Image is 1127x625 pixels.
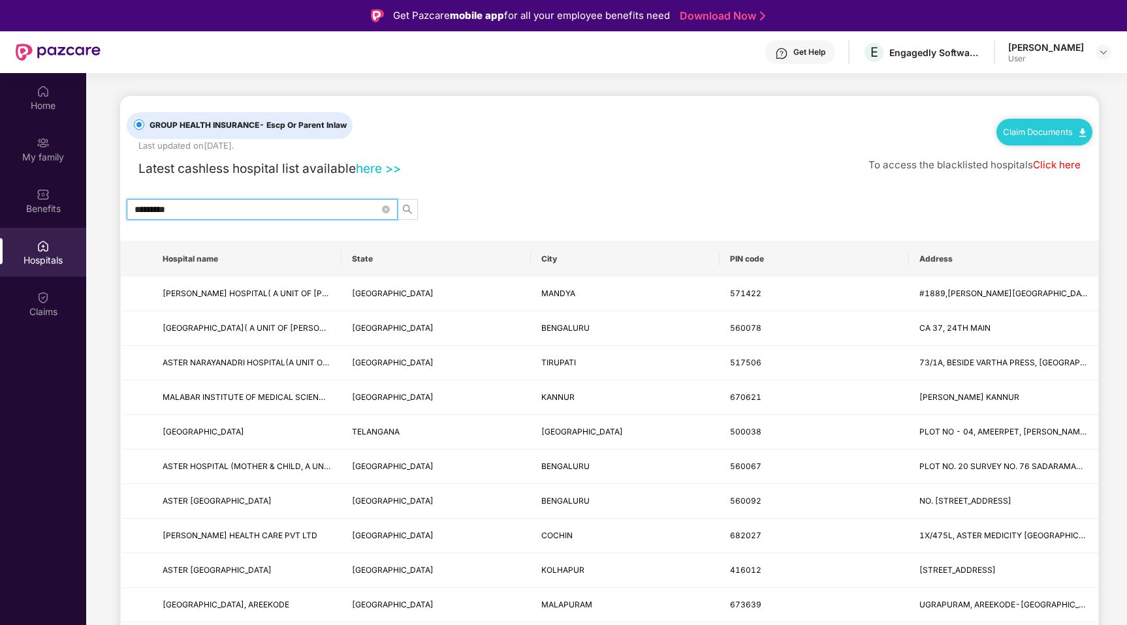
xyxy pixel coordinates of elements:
[382,206,390,213] span: close-circle
[680,9,761,23] a: Download Now
[163,427,244,436] span: [GEOGRAPHIC_DATA]
[37,239,50,252] img: svg+xml;base64,PHN2ZyBpZD0iSG9zcGl0YWxzIiB4bWxucz0iaHR0cDovL3d3dy53My5vcmcvMjAwMC9zdmciIHdpZHRoPS...
[531,311,720,346] td: BENGALURU
[163,358,484,367] span: ASTER NARAYANADRI HOSPITAL(A UNIT OF [PERSON_NAME] HEALTHCARE LIMITED)
[1033,159,1081,171] a: Click here
[541,496,590,506] span: BENGALURU
[919,565,996,575] span: [STREET_ADDRESS]
[37,188,50,201] img: svg+xml;base64,PHN2ZyBpZD0iQmVuZWZpdHMiIHhtbG5zPSJodHRwOi8vd3d3LnczLm9yZy8yMDAwL3N2ZyIgd2lkdGg9Ij...
[398,204,417,215] span: search
[163,600,289,609] span: [GEOGRAPHIC_DATA], AREEKODE
[16,44,101,61] img: New Pazcare Logo
[531,277,720,311] td: MANDYA
[163,496,272,506] span: ASTER [GEOGRAPHIC_DATA]
[730,496,761,506] span: 560092
[730,600,761,609] span: 673639
[909,450,1098,484] td: PLOT NO. 20 SURVEY NO. 76 SADARAMANAGALA INDUSTRIAL AREA OF ITPL MAINROAD KADUGODI
[152,415,341,450] td: ASTER PRIME HOSPITAL
[919,254,1088,264] span: Address
[909,380,1098,415] td: ASTER MIMS KANNUR
[1003,127,1086,137] a: Claim Documents
[909,346,1098,380] td: 73/1A, BESIDE VARTHA PRESS, RENIGUNTA ROAD, TIRUPATI
[37,291,50,304] img: svg+xml;base64,PHN2ZyBpZD0iQ2xhaW0iIHhtbG5zPSJodHRwOi8vd3d3LnczLm9yZy8yMDAwL3N2ZyIgd2lkdGg9IjIwIi...
[909,484,1098,519] td: NO. 43/2, BELLARY ROAD, NH 7, SAHAKARNAGAR
[531,519,720,553] td: COCHIN
[352,461,434,471] span: [GEOGRAPHIC_DATA]
[730,288,761,298] span: 571422
[541,565,584,575] span: KOLHAPUR
[341,553,531,588] td: MAHARASHTRA
[352,392,434,402] span: [GEOGRAPHIC_DATA]
[163,254,331,264] span: Hospital name
[1098,47,1109,57] img: svg+xml;base64,PHN2ZyBpZD0iRHJvcGRvd24tMzJ4MzIiIHhtbG5zPSJodHRwOi8vd3d3LnczLm9yZy8yMDAwL3N2ZyIgd2...
[730,427,761,436] span: 500038
[152,588,341,622] td: ASTER MOTHER HOSPITAL, AREEKODE
[341,519,531,553] td: KERALA
[919,600,1102,609] span: UGRAPURAM, AREEKODE-[GEOGRAPHIC_DATA]
[909,415,1098,450] td: PLOT NO - 04, AMEERPET, MYTHRI VIHAR, BEHIND MYTHRIVANAM
[382,204,390,216] span: close-circle
[352,530,434,540] span: [GEOGRAPHIC_DATA]
[730,461,761,471] span: 560067
[352,358,434,367] span: [GEOGRAPHIC_DATA]
[352,427,400,436] span: TELANGANA
[541,427,623,436] span: [GEOGRAPHIC_DATA]
[152,346,341,380] td: ASTER NARAYANADRI HOSPITAL(A UNIT OF ASTER DM HEALTHCARE LIMITED)
[541,461,590,471] span: BENGALURU
[531,588,720,622] td: MALAPURAM
[919,323,991,333] span: CA 37, 24TH MAIN
[352,288,434,298] span: [GEOGRAPHIC_DATA]
[152,484,341,519] td: ASTER CMI HOSPITAL
[541,530,573,540] span: COCHIN
[1079,129,1086,137] img: svg+xml;base64,PHN2ZyB4bWxucz0iaHR0cDovL3d3dy53My5vcmcvMjAwMC9zdmciIHdpZHRoPSIxMC40IiBoZWlnaHQ9Ij...
[152,241,341,277] th: Hospital name
[138,160,356,176] span: Latest cashless hospital list available
[1008,41,1084,53] div: [PERSON_NAME]
[352,600,434,609] span: [GEOGRAPHIC_DATA]
[450,9,504,22] strong: mobile app
[138,139,234,153] div: Last updated on [DATE] .
[341,311,531,346] td: KARNATAKA
[531,380,720,415] td: KANNUR
[152,277,341,311] td: ASTER G MADEGOWDA HOSPITAL( A UNIT OF ASTER DM HEALTH CARE LTD)
[37,136,50,149] img: svg+xml;base64,PHN2ZyB3aWR0aD0iMjAiIGhlaWdodD0iMjAiIHZpZXdCb3g9IjAgMCAyMCAyMCIgZmlsbD0ibm9uZSIgeG...
[144,119,352,132] span: GROUP HEALTH INSURANCE
[352,565,434,575] span: [GEOGRAPHIC_DATA]
[356,160,401,176] a: here >>
[352,323,434,333] span: [GEOGRAPHIC_DATA]
[259,120,347,130] span: - Escp Or Parent Inlaw
[541,323,590,333] span: BENGALURU
[919,496,1011,506] span: NO. [STREET_ADDRESS]
[397,199,418,220] button: search
[909,311,1098,346] td: CA 37, 24TH MAIN
[541,392,575,402] span: KANNUR
[868,159,1033,171] span: To access the blacklisted hospitals
[909,553,1098,588] td: R S NO.628, NEAR K M T WORK SHOP, SHASTRI NAGAR, KOLHAPUR
[909,241,1098,277] th: Address
[341,277,531,311] td: KARNATAKA
[531,484,720,519] td: BENGALURU
[730,358,761,367] span: 517506
[919,392,1019,402] span: [PERSON_NAME] KANNUR
[152,553,341,588] td: ASTER AADHAR HOSPITAL
[730,392,761,402] span: 670621
[393,8,670,23] div: Get Pazcare for all your employee benefits need
[341,484,531,519] td: KARNATAKA
[793,47,825,57] div: Get Help
[152,450,341,484] td: ASTER HOSPITAL (MOTHER & CHILD, A UNIT OF ASTER DM HEALTHCARE LIMITED TO ASTER HOSPITAL )
[341,380,531,415] td: KERALA
[531,450,720,484] td: BENGALURU
[163,323,430,333] span: [GEOGRAPHIC_DATA]( A UNIT OF [PERSON_NAME] HEALTH CARE LTD)
[152,311,341,346] td: ASTER RV HOSPITAL( A UNIT OF ASTER DM HEALTH CARE LTD)
[1008,53,1084,64] div: User
[909,277,1098,311] td: #1889,BHARATHI EDUCATION COMPLEX, MADDURMALAVALLI MAIN ROAD, BHARATHINAGAR K.M.DODDI
[541,600,592,609] span: MALAPURAM
[341,241,531,277] th: State
[531,553,720,588] td: KOLHAPUR
[775,47,788,60] img: svg+xml;base64,PHN2ZyBpZD0iSGVscC0zMngzMiIgeG1sbnM9Imh0dHA6Ly93d3cudzMub3JnLzIwMDAvc3ZnIiB3aWR0aD...
[341,588,531,622] td: KERALA
[730,323,761,333] span: 560078
[341,346,531,380] td: ANDHRA PRADESH
[163,288,454,298] span: [PERSON_NAME] HOSPITAL( A UNIT OF [PERSON_NAME] HEALTH CARE LTD)
[531,346,720,380] td: TIRUPATI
